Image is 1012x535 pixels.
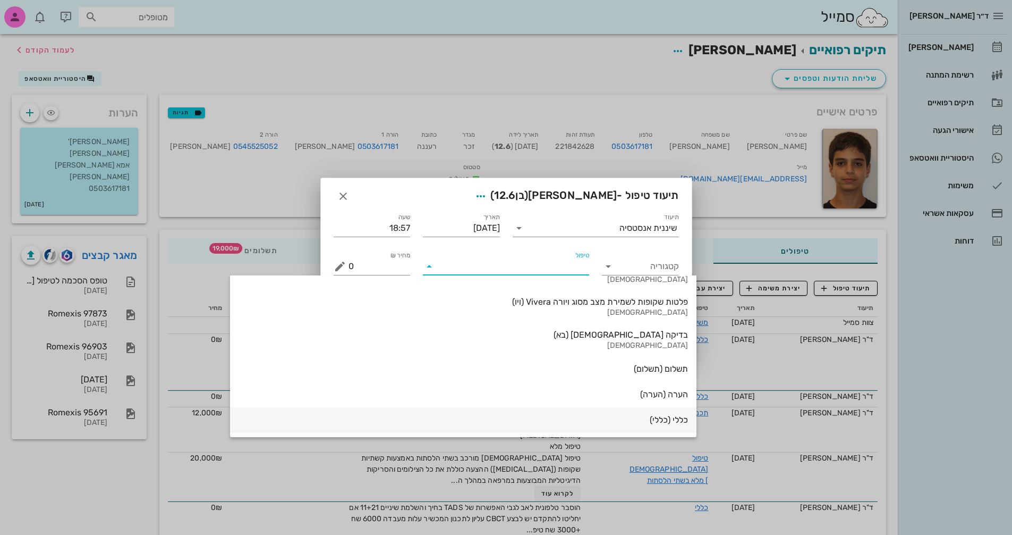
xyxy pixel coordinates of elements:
div: שיננית אנסטסיה [619,223,677,233]
label: תאריך [483,213,500,221]
div: הערה (הערה) [239,389,688,399]
label: טיפול [575,252,589,260]
label: שעה [398,213,411,221]
div: כללי (כללי) [239,415,688,425]
div: [DEMOGRAPHIC_DATA] [239,308,688,317]
span: [PERSON_NAME] [528,189,617,202]
label: תיעוד [664,213,679,221]
div: [DEMOGRAPHIC_DATA] [239,275,688,285]
div: תשלום (תשלום) [239,364,688,374]
div: תיעודשיננית אנסטסיה [513,220,679,237]
div: [DEMOGRAPHIC_DATA] [239,341,688,350]
button: מחיר ₪ appended action [334,260,346,273]
div: פלטות שקופות לשמירת מצב מסוג ויורה Vivera (ויו) [239,297,688,307]
label: מחיר ₪ [390,252,411,260]
span: תיעוד טיפול - [471,187,679,206]
span: (בן ) [490,189,528,202]
span: 12.6 [494,189,515,202]
div: בדיקה [DEMOGRAPHIC_DATA] (בא) [239,330,688,340]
